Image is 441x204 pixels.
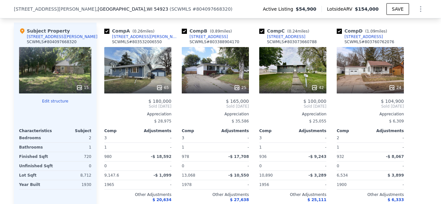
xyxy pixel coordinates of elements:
div: Comp [337,128,370,133]
div: Comp [259,128,293,133]
div: SCWMLS # 803073660788 [267,39,317,44]
div: 1956 [259,180,292,189]
div: Other Adjustments [104,192,171,197]
div: - [217,133,249,142]
span: $ 100,000 [303,99,326,104]
span: $ 3,899 [388,173,404,178]
span: $ 165,000 [226,99,249,104]
span: Sold [DATE] [182,104,249,109]
div: Other Adjustments [259,192,326,197]
div: - [217,180,249,189]
div: 15 [76,84,89,91]
div: Bathrooms [19,143,54,152]
span: ( miles) [285,29,312,34]
span: $ 104,900 [381,99,404,104]
div: Appreciation [259,112,326,117]
span: ( miles) [363,29,390,34]
div: 1965 [104,180,137,189]
div: Adjustments [370,128,404,133]
div: 2 [56,133,91,142]
span: 0.24 [289,29,297,34]
span: -$ 8,067 [386,154,404,159]
span: 0 [337,164,339,168]
button: Show Options [414,3,427,15]
div: Lot Sqft [19,171,54,180]
span: $ 20,634 [152,198,171,202]
div: 42 [311,84,324,91]
div: Appreciation [337,112,404,117]
div: Characteristics [19,128,55,133]
span: -$ 3,289 [309,173,326,178]
div: 1 [182,143,214,152]
span: 936 [259,154,267,159]
span: SCWMLS [171,6,191,12]
div: Other Adjustments [182,192,249,197]
span: 0.89 [211,29,220,34]
div: - [139,143,171,152]
span: $ 6,309 [389,119,404,123]
div: [STREET_ADDRESS] [344,34,383,39]
span: 10,890 [259,173,273,178]
div: - [217,143,249,152]
div: - [372,180,404,189]
span: 0 [104,164,107,168]
div: SCWMLS # 803388904170 [190,39,239,44]
div: SCWMLS # 803532006550 [112,39,162,44]
div: 8,712 [56,171,91,180]
div: - [217,161,249,170]
span: 3 [259,136,262,140]
span: $ 6,333 [388,198,404,202]
div: - [294,180,326,189]
span: -$ 9,243 [309,154,326,159]
span: $54,900 [296,6,316,12]
div: Comp [104,128,138,133]
span: -$ 1,099 [154,173,171,178]
span: 13,068 [182,173,195,178]
span: 980 [104,154,112,159]
span: $ 180,000 [149,99,171,104]
div: 1900 [337,180,369,189]
span: -$ 10,550 [228,173,249,178]
span: Active Listing [263,6,296,12]
a: [STREET_ADDRESS] [182,34,228,39]
span: -$ 18,592 [151,154,171,159]
button: SAVE [386,3,409,15]
div: Comp A [104,28,157,34]
div: - [139,161,171,170]
span: Sold [DATE] [337,104,404,109]
span: , WI 54923 [145,6,168,12]
span: $ 25,055 [309,119,326,123]
div: 1 [259,143,292,152]
div: Subject Property [19,28,70,34]
span: $ 27,638 [230,198,249,202]
span: $ 28,975 [154,119,171,123]
span: 0 [259,164,262,168]
div: [STREET_ADDRESS] [267,34,305,39]
div: 24 [389,84,401,91]
div: [STREET_ADDRESS][PERSON_NAME] [27,34,97,39]
div: 0 [56,161,91,170]
a: [STREET_ADDRESS] [259,34,305,39]
div: 1930 [56,180,91,189]
span: 0 [182,164,184,168]
div: Unfinished Sqft [19,161,54,170]
span: $ 25,111 [307,198,326,202]
div: - [294,161,326,170]
span: 932 [337,154,344,159]
span: Sold [DATE] [104,104,171,109]
div: Comp [182,128,215,133]
div: Appreciation [182,112,249,117]
div: Adjustments [215,128,249,133]
span: , [GEOGRAPHIC_DATA] [96,6,168,12]
div: [STREET_ADDRESS] [190,34,228,39]
div: - [139,133,171,142]
span: 3 [104,136,107,140]
div: 65 [156,84,169,91]
div: - [294,133,326,142]
span: Lotside ARV [327,6,355,12]
div: - [372,161,404,170]
div: Adjustments [138,128,171,133]
span: ( miles) [130,29,157,34]
div: - [294,143,326,152]
span: ( miles) [207,29,234,34]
